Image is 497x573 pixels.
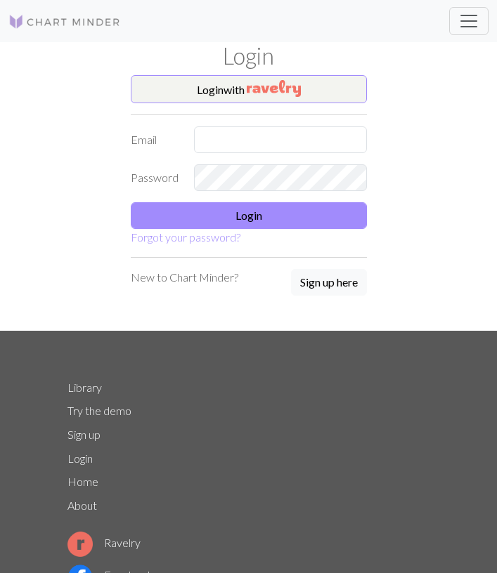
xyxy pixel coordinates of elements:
[449,7,489,35] button: Toggle navigation
[67,404,131,417] a: Try the demo
[8,13,121,30] img: Logo
[131,75,367,103] button: Loginwith
[67,499,97,512] a: About
[291,269,367,296] button: Sign up here
[67,532,93,557] img: Ravelry logo
[67,381,102,394] a: Library
[122,126,186,153] label: Email
[131,269,238,286] p: New to Chart Minder?
[131,202,367,229] button: Login
[59,42,439,70] h1: Login
[67,536,141,549] a: Ravelry
[122,164,186,191] label: Password
[247,80,301,97] img: Ravelry
[67,452,93,465] a: Login
[291,269,367,297] a: Sign up here
[131,230,240,244] a: Forgot your password?
[67,475,98,488] a: Home
[67,428,101,441] a: Sign up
